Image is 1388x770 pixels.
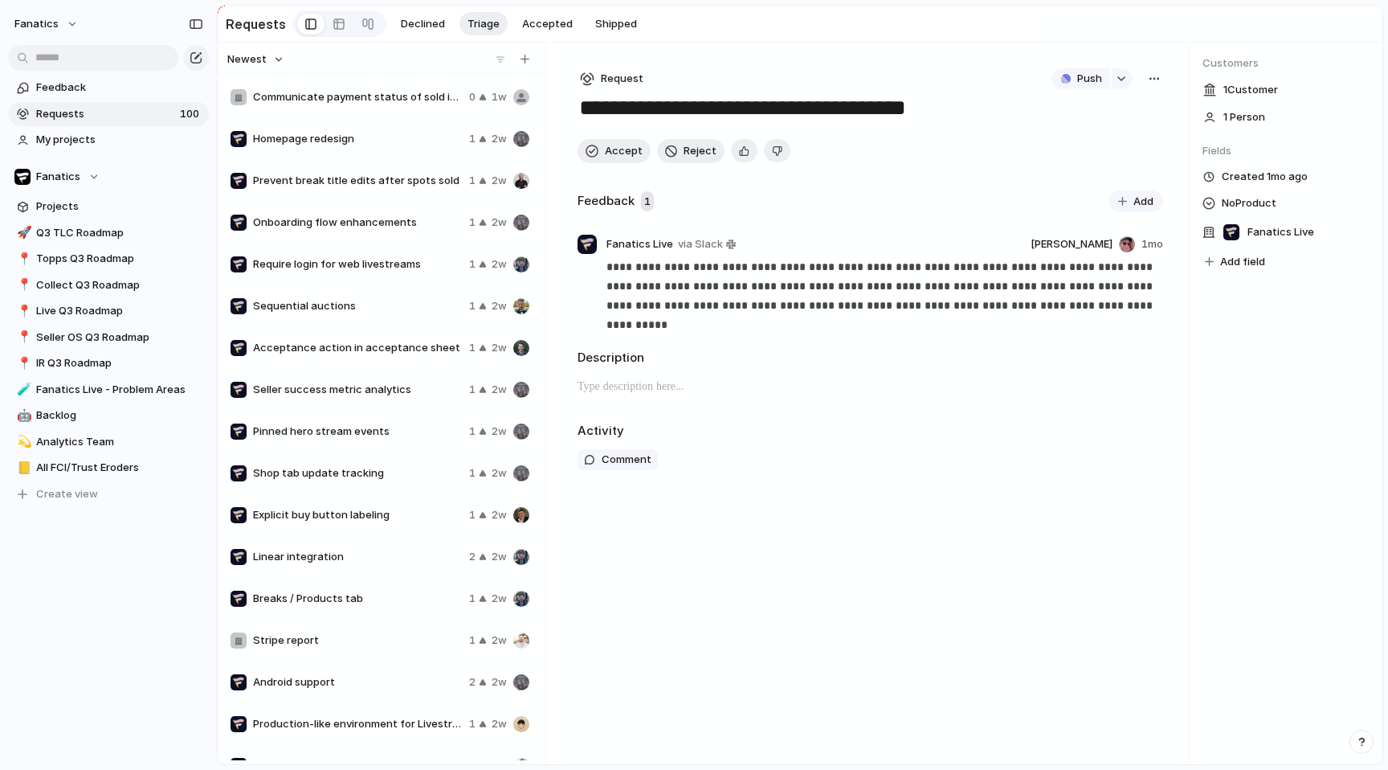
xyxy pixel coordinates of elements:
[469,215,476,231] span: 1
[36,355,203,371] span: IR Q3 Roadmap
[492,424,507,440] span: 2w
[8,403,209,428] a: 🤖Backlog
[14,330,31,346] button: 📍
[578,449,658,470] button: Comment
[469,298,476,314] span: 1
[1133,194,1153,210] span: Add
[253,215,463,231] span: Onboarding flow enhancements
[469,591,476,607] span: 1
[459,12,508,36] button: Triage
[1031,236,1112,252] span: [PERSON_NAME]
[492,340,507,356] span: 2w
[17,276,28,294] div: 📍
[253,298,463,314] span: Sequential auctions
[1202,55,1370,72] span: Customers
[8,247,209,271] div: 📍Topps Q3 Roadmap
[8,482,209,506] button: Create view
[492,256,507,272] span: 2w
[36,251,203,267] span: Topps Q3 Roadmap
[7,11,87,37] button: fanatics
[253,465,463,481] span: Shop tab update tracking
[253,173,463,189] span: Prevent break title edits after spots sold
[1077,71,1102,87] span: Push
[1223,109,1265,125] span: 1 Person
[8,430,209,454] a: 💫Analytics Team
[225,49,287,70] button: Newest
[578,68,646,89] button: Request
[36,169,80,185] span: Fanatics
[492,382,507,398] span: 2w
[8,128,209,152] a: My projects
[393,12,453,36] button: Declined
[36,486,98,502] span: Create view
[492,507,507,523] span: 2w
[17,250,28,268] div: 📍
[578,422,624,440] h2: Activity
[522,16,573,32] span: Accepted
[492,173,507,189] span: 2w
[492,633,507,649] span: 2w
[14,434,31,450] button: 💫
[227,51,267,68] span: Newest
[17,354,28,373] div: 📍
[8,102,209,126] a: Requests100
[253,424,463,440] span: Pinned hero stream events
[587,12,645,36] button: Shipped
[492,89,507,105] span: 1w
[14,277,31,293] button: 📍
[469,173,476,189] span: 1
[469,633,476,649] span: 1
[469,674,476,690] span: 2
[253,507,463,523] span: Explicit buy button labeling
[469,424,476,440] span: 1
[14,251,31,267] button: 📍
[8,221,209,245] a: 🚀Q3 TLC Roadmap
[36,330,203,346] span: Seller OS Q3 Roadmap
[578,349,1163,367] h2: Description
[253,382,463,398] span: Seller success metric analytics
[8,351,209,375] a: 📍IR Q3 Roadmap
[469,256,476,272] span: 1
[578,139,651,163] button: Accept
[8,273,209,297] a: 📍Collect Q3 Roadmap
[602,452,651,468] span: Comment
[8,378,209,402] a: 🧪Fanatics Live - Problem Areas
[8,456,209,480] div: 📒All FCI/Trust Eroders
[492,591,507,607] span: 2w
[1223,82,1278,98] span: 1 Customer
[492,549,507,565] span: 2w
[253,674,463,690] span: Android support
[17,432,28,451] div: 💫
[469,465,476,481] span: 1
[467,16,500,32] span: Triage
[469,716,476,732] span: 1
[8,76,209,100] a: Feedback
[469,549,476,565] span: 2
[492,465,507,481] span: 2w
[17,302,28,321] div: 📍
[36,225,203,241] span: Q3 TLC Roadmap
[492,716,507,732] span: 2w
[469,89,476,105] span: 0
[601,71,643,87] span: Request
[1202,252,1268,272] button: Add field
[8,195,209,219] a: Projects
[253,340,463,356] span: Acceptance action in acceptance sheet
[253,256,463,272] span: Require login for web livestreams
[36,382,203,398] span: Fanatics Live - Problem Areas
[492,674,507,690] span: 2w
[36,408,203,424] span: Backlog
[1108,190,1163,213] button: Add
[1247,224,1314,240] span: Fanatics Live
[1141,236,1163,252] span: 1mo
[17,459,28,477] div: 📒
[641,191,654,212] span: 1
[8,299,209,323] div: 📍Live Q3 Roadmap
[469,340,476,356] span: 1
[1222,169,1308,185] span: Created 1mo ago
[253,131,463,147] span: Homepage redesign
